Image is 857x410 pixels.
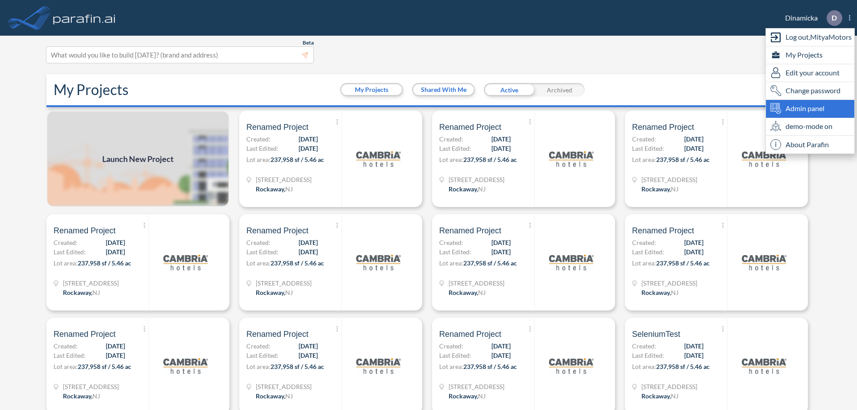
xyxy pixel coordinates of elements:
span: Renamed Project [246,329,308,340]
span: Lot area: [54,363,78,370]
span: [DATE] [106,341,125,351]
span: Lot area: [246,363,270,370]
span: My Projects [786,50,823,60]
div: Rockaway, NJ [641,288,678,297]
span: 321 Mt Hope Ave [641,382,697,391]
span: [DATE] [299,144,318,153]
span: Lot area: [439,156,463,163]
div: demo-mode on [766,118,854,136]
span: 321 Mt Hope Ave [641,278,697,288]
span: SeleniumTest [632,329,680,340]
span: Created: [246,238,270,247]
span: Beta [303,39,314,46]
span: 321 Mt Hope Ave [256,278,312,288]
span: Rockaway , [63,289,92,296]
span: [DATE] [491,144,511,153]
span: NJ [671,392,678,400]
span: Last Edited: [439,351,471,360]
div: Dinamicka [772,10,850,26]
span: Rockaway , [641,185,671,193]
span: Lot area: [632,156,656,163]
span: Rockaway , [256,289,285,296]
span: NJ [92,392,100,400]
span: [DATE] [491,247,511,257]
span: NJ [285,392,293,400]
img: logo [742,240,786,285]
span: NJ [285,289,293,296]
span: NJ [671,185,678,193]
img: logo [51,9,117,27]
span: Renamed Project [246,122,308,133]
span: Last Edited: [632,247,664,257]
div: Rockaway, NJ [449,184,486,194]
span: 237,958 sf / 5.46 ac [463,363,517,370]
span: Rockaway , [449,392,478,400]
span: Created: [439,238,463,247]
span: NJ [671,289,678,296]
img: logo [356,137,401,181]
div: Rockaway, NJ [63,288,100,297]
span: Log out, MityaMotors [786,32,852,42]
span: [DATE] [299,351,318,360]
button: Shared With Me [413,84,474,95]
span: [DATE] [299,247,318,257]
span: Lot area: [632,259,656,267]
span: About Parafin [786,139,829,150]
span: 237,958 sf / 5.46 ac [656,156,710,163]
button: My Projects [341,84,402,95]
span: Last Edited: [246,351,279,360]
div: Rockaway, NJ [641,391,678,401]
span: Last Edited: [632,144,664,153]
span: Rockaway , [641,392,671,400]
span: [DATE] [299,341,318,351]
span: 237,958 sf / 5.46 ac [78,363,131,370]
span: 321 Mt Hope Ave [449,175,504,184]
span: [DATE] [684,134,703,144]
span: Rockaway , [449,185,478,193]
img: logo [549,344,594,388]
span: NJ [92,289,100,296]
span: [DATE] [491,351,511,360]
div: Rockaway, NJ [256,391,293,401]
span: 321 Mt Hope Ave [256,175,312,184]
span: Renamed Project [439,122,501,133]
span: NJ [285,185,293,193]
span: Created: [246,134,270,144]
div: Rockaway, NJ [449,391,486,401]
span: Last Edited: [54,351,86,360]
span: [DATE] [106,247,125,257]
span: demo-mode on [786,121,832,132]
span: Last Edited: [246,247,279,257]
span: NJ [478,289,486,296]
span: Change password [786,85,840,96]
span: Launch New Project [102,153,174,165]
span: [DATE] [684,351,703,360]
span: 321 Mt Hope Ave [63,382,119,391]
span: [DATE] [299,238,318,247]
span: [DATE] [491,341,511,351]
span: Edit your account [786,67,840,78]
span: NJ [478,185,486,193]
a: Launch New Project [46,111,229,207]
span: Renamed Project [632,122,694,133]
span: Last Edited: [54,247,86,257]
span: Created: [439,341,463,351]
span: 321 Mt Hope Ave [256,382,312,391]
span: Last Edited: [439,247,471,257]
img: logo [356,240,401,285]
span: Renamed Project [54,329,116,340]
span: 321 Mt Hope Ave [449,382,504,391]
span: 237,958 sf / 5.46 ac [656,259,710,267]
span: 321 Mt Hope Ave [449,278,504,288]
span: Lot area: [246,156,270,163]
span: Lot area: [439,259,463,267]
span: Renamed Project [439,329,501,340]
span: Admin panel [786,103,824,114]
img: logo [742,344,786,388]
img: logo [549,137,594,181]
span: 237,958 sf / 5.46 ac [270,156,324,163]
div: Rockaway, NJ [641,184,678,194]
span: [DATE] [684,247,703,257]
span: Last Edited: [246,144,279,153]
span: Created: [246,341,270,351]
